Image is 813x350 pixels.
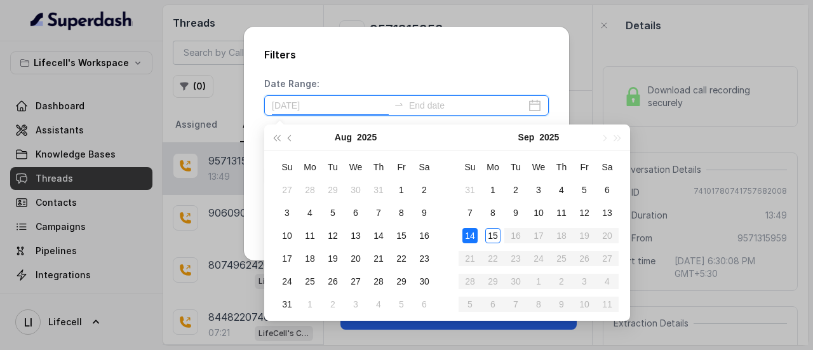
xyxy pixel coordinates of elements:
td: 2025-08-17 [276,247,299,270]
td: 2025-09-04 [367,293,390,316]
div: 10 [279,228,295,243]
td: 2025-08-11 [299,224,321,247]
th: Th [367,156,390,178]
td: 2025-09-08 [481,201,504,224]
td: 2025-08-27 [344,270,367,293]
div: 13 [348,228,363,243]
div: 18 [302,251,318,266]
p: Date Range: [264,77,319,90]
td: 2025-08-31 [459,178,481,201]
div: 6 [348,205,363,220]
div: 5 [394,297,409,312]
td: 2025-09-03 [344,293,367,316]
div: 6 [417,297,432,312]
td: 2025-08-24 [276,270,299,293]
td: 2025-08-21 [367,247,390,270]
th: Tu [504,156,527,178]
td: 2025-09-05 [573,178,596,201]
th: We [344,156,367,178]
td: 2025-08-14 [367,224,390,247]
div: 29 [325,182,340,198]
input: End date [409,98,526,112]
td: 2025-08-18 [299,247,321,270]
div: 26 [325,274,340,289]
td: 2025-08-31 [276,293,299,316]
span: to [394,99,404,109]
div: 14 [371,228,386,243]
div: 16 [417,228,432,243]
div: 9 [508,205,523,220]
td: 2025-09-01 [481,178,504,201]
td: 2025-09-09 [504,201,527,224]
div: 21 [371,251,386,266]
div: 3 [279,205,295,220]
td: 2025-07-30 [344,178,367,201]
td: 2025-09-02 [321,293,344,316]
div: 4 [371,297,386,312]
th: Mo [299,156,321,178]
th: Mo [481,156,504,178]
div: 27 [348,274,363,289]
div: 31 [462,182,478,198]
td: 2025-08-06 [344,201,367,224]
input: Start date [272,98,389,112]
div: 19 [325,251,340,266]
td: 2025-09-14 [459,224,481,247]
td: 2025-08-13 [344,224,367,247]
td: 2025-08-05 [321,201,344,224]
button: 2025 [539,125,559,150]
div: 7 [462,205,478,220]
td: 2025-08-10 [276,224,299,247]
td: 2025-08-03 [276,201,299,224]
div: 11 [302,228,318,243]
div: 14 [462,228,478,243]
button: Aug [335,125,352,150]
div: 15 [394,228,409,243]
td: 2025-09-06 [413,293,436,316]
div: 31 [371,182,386,198]
div: 11 [554,205,569,220]
div: 31 [279,297,295,312]
div: 4 [302,205,318,220]
th: Tu [321,156,344,178]
td: 2025-09-01 [299,293,321,316]
th: Su [276,156,299,178]
button: Sep [518,125,535,150]
th: Fr [573,156,596,178]
div: 2 [325,297,340,312]
div: 2 [508,182,523,198]
div: 5 [325,205,340,220]
td: 2025-09-10 [527,201,550,224]
td: 2025-08-28 [367,270,390,293]
div: 10 [531,205,546,220]
td: 2025-09-02 [504,178,527,201]
div: 1 [394,182,409,198]
div: 22 [394,251,409,266]
td: 2025-09-04 [550,178,573,201]
div: 28 [302,182,318,198]
div: 27 [279,182,295,198]
td: 2025-08-25 [299,270,321,293]
td: 2025-08-07 [367,201,390,224]
div: 8 [485,205,501,220]
td: 2025-08-02 [413,178,436,201]
div: 20 [348,251,363,266]
td: 2025-09-12 [573,201,596,224]
td: 2025-07-31 [367,178,390,201]
td: 2025-09-06 [596,178,619,201]
td: 2025-09-15 [481,224,504,247]
div: 25 [302,274,318,289]
td: 2025-08-01 [390,178,413,201]
div: 4 [554,182,569,198]
th: Th [550,156,573,178]
div: 1 [302,297,318,312]
span: swap-right [394,99,404,109]
div: 7 [371,205,386,220]
div: 12 [325,228,340,243]
th: Su [459,156,481,178]
div: 8 [394,205,409,220]
td: 2025-08-09 [413,201,436,224]
th: Fr [390,156,413,178]
td: 2025-08-08 [390,201,413,224]
th: Sa [413,156,436,178]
